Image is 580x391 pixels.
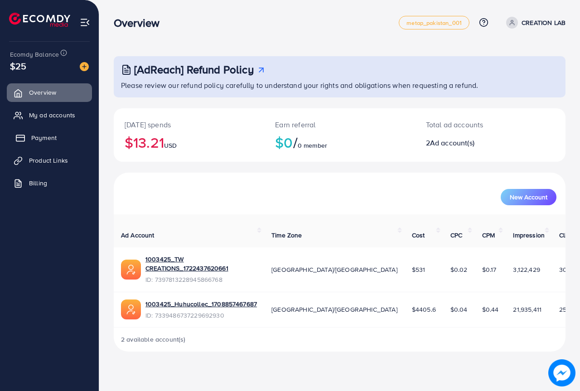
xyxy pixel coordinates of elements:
[275,119,404,130] p: Earn referral
[80,17,90,28] img: menu
[121,335,186,344] span: 2 available account(s)
[406,20,462,26] span: metap_pakistan_001
[31,133,57,142] span: Payment
[548,359,575,386] img: image
[145,299,257,309] a: 1003425_Huhucollec_1708857467687
[164,141,177,150] span: USD
[450,265,468,274] span: $0.02
[10,50,59,59] span: Ecomdy Balance
[7,174,92,192] a: Billing
[271,305,397,314] span: [GEOGRAPHIC_DATA]/[GEOGRAPHIC_DATA]
[134,63,254,76] h3: [AdReach] Refund Policy
[7,83,92,101] a: Overview
[7,106,92,124] a: My ad accounts
[121,260,141,280] img: ic-ads-acc.e4c84228.svg
[559,265,580,274] span: 30,936
[29,179,47,188] span: Billing
[293,132,298,153] span: /
[513,305,541,314] span: 21,935,411
[145,275,257,284] span: ID: 7397813228945866768
[482,305,499,314] span: $0.44
[426,139,517,147] h2: 2
[125,119,253,130] p: [DATE] spends
[29,88,56,97] span: Overview
[522,17,565,28] p: CREATION LAB
[513,231,545,240] span: Impression
[7,129,92,147] a: Payment
[482,231,495,240] span: CPM
[114,16,167,29] h3: Overview
[271,231,302,240] span: Time Zone
[450,231,462,240] span: CPC
[7,151,92,169] a: Product Links
[145,311,257,320] span: ID: 7339486737229692930
[399,16,469,29] a: metap_pakistan_001
[412,231,425,240] span: Cost
[121,80,560,91] p: Please review our refund policy carefully to understand your rights and obligations when requesti...
[10,59,26,72] span: $25
[9,13,70,27] img: logo
[412,305,436,314] span: $4405.6
[80,62,89,71] img: image
[121,299,141,319] img: ic-ads-acc.e4c84228.svg
[426,119,517,130] p: Total ad accounts
[125,134,253,151] h2: $13.21
[501,189,556,205] button: New Account
[29,156,68,165] span: Product Links
[121,231,155,240] span: Ad Account
[29,111,75,120] span: My ad accounts
[450,305,468,314] span: $0.04
[510,194,547,200] span: New Account
[503,17,565,29] a: CREATION LAB
[559,231,576,240] span: Clicks
[275,134,404,151] h2: $0
[430,138,474,148] span: Ad account(s)
[482,265,497,274] span: $0.17
[298,141,327,150] span: 0 member
[412,265,425,274] span: $531
[513,265,540,274] span: 3,122,429
[271,265,397,274] span: [GEOGRAPHIC_DATA]/[GEOGRAPHIC_DATA]
[145,255,257,273] a: 1003425_TW CREATIONS_1722437620661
